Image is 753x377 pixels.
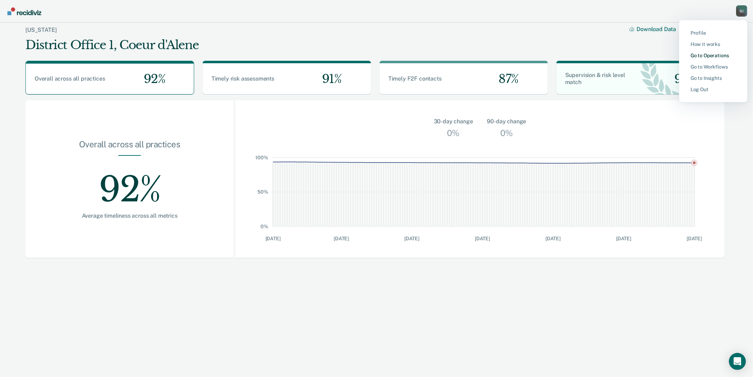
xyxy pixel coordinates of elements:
text: [DATE] [687,236,702,241]
a: How it works [691,41,736,47]
a: Go to Workflows [691,64,736,70]
span: Timely risk assessments [211,75,274,82]
div: Overall across all practices [48,139,211,155]
text: [DATE] [475,236,490,241]
button: Download Data [629,26,685,33]
text: [DATE] [334,236,349,241]
a: Go to Insights [691,75,736,81]
div: District Office 1, Coeur d'Alene [25,38,198,52]
div: 90-day change [487,117,526,126]
div: 0% [445,126,461,140]
text: [DATE] [404,236,419,241]
span: 87% [493,72,519,86]
div: Profile menu [679,20,747,102]
a: Profile [691,30,736,36]
div: Average timeliness across all metrics [48,212,211,219]
text: [DATE] [545,236,561,241]
span: 92% [138,72,166,86]
div: 30-day change [434,117,473,126]
text: [DATE] [265,236,281,241]
span: 91% [316,72,342,86]
a: Go to Operations [691,53,736,59]
a: Log Out [691,87,736,93]
div: Open Intercom Messenger [729,353,746,370]
div: S J [736,5,747,17]
span: Timely F2F contacts [388,75,442,82]
img: Recidiviz [7,7,41,15]
span: Overall across all practices [35,75,105,82]
span: 99% [669,72,697,86]
div: 92% [48,156,211,212]
text: [DATE] [616,236,631,241]
button: Profile dropdown button [736,5,747,17]
a: [US_STATE] [25,26,56,33]
span: Supervision & risk level match [565,72,625,86]
div: 0% [498,126,515,140]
